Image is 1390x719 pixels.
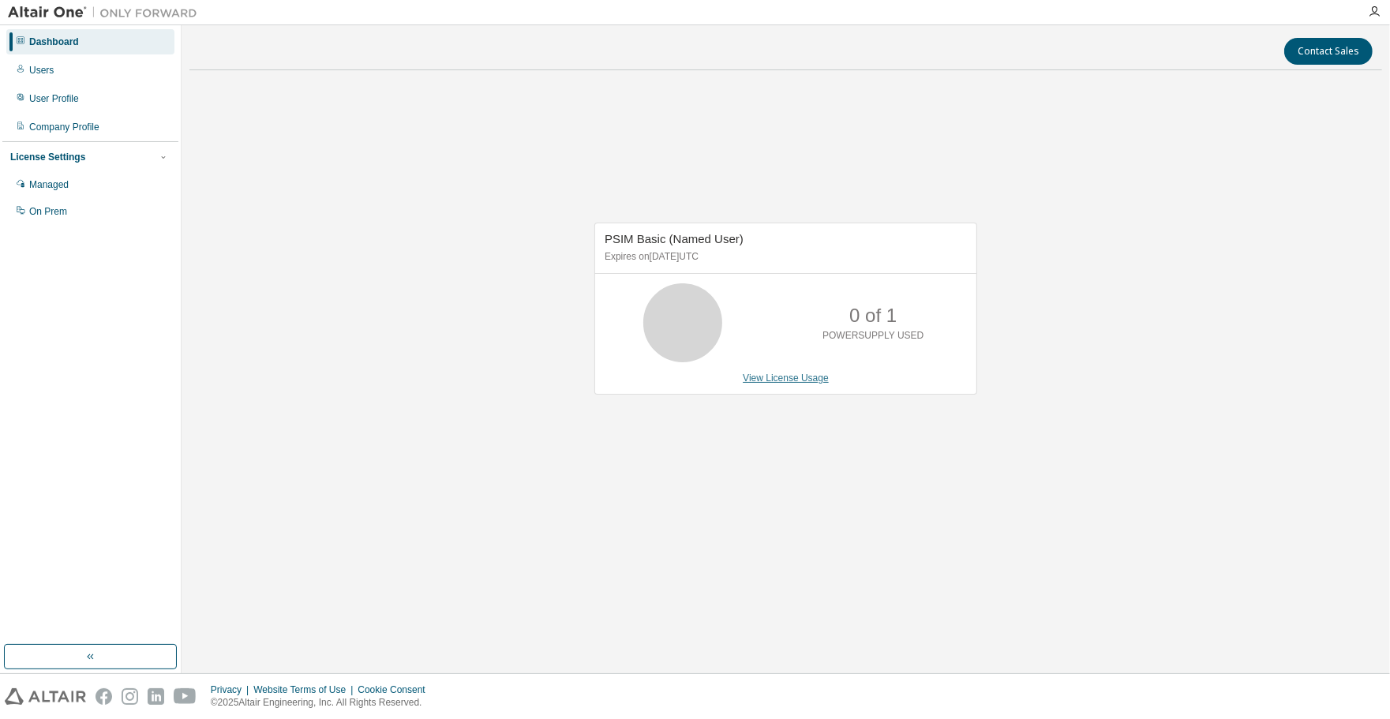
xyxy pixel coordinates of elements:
[10,151,85,163] div: License Settings
[822,329,924,343] p: POWERSUPPLY USED
[849,302,897,329] p: 0 of 1
[253,683,358,696] div: Website Terms of Use
[605,250,963,264] p: Expires on [DATE] UTC
[29,92,79,105] div: User Profile
[148,688,164,705] img: linkedin.svg
[96,688,112,705] img: facebook.svg
[605,232,744,245] span: PSIM Basic (Named User)
[211,683,253,696] div: Privacy
[8,5,205,21] img: Altair One
[743,373,829,384] a: View License Usage
[5,688,86,705] img: altair_logo.svg
[29,64,54,77] div: Users
[211,696,435,710] p: © 2025 Altair Engineering, Inc. All Rights Reserved.
[122,688,138,705] img: instagram.svg
[29,178,69,191] div: Managed
[29,36,79,48] div: Dashboard
[29,205,67,218] div: On Prem
[358,683,434,696] div: Cookie Consent
[29,121,99,133] div: Company Profile
[1284,38,1373,65] button: Contact Sales
[174,688,197,705] img: youtube.svg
